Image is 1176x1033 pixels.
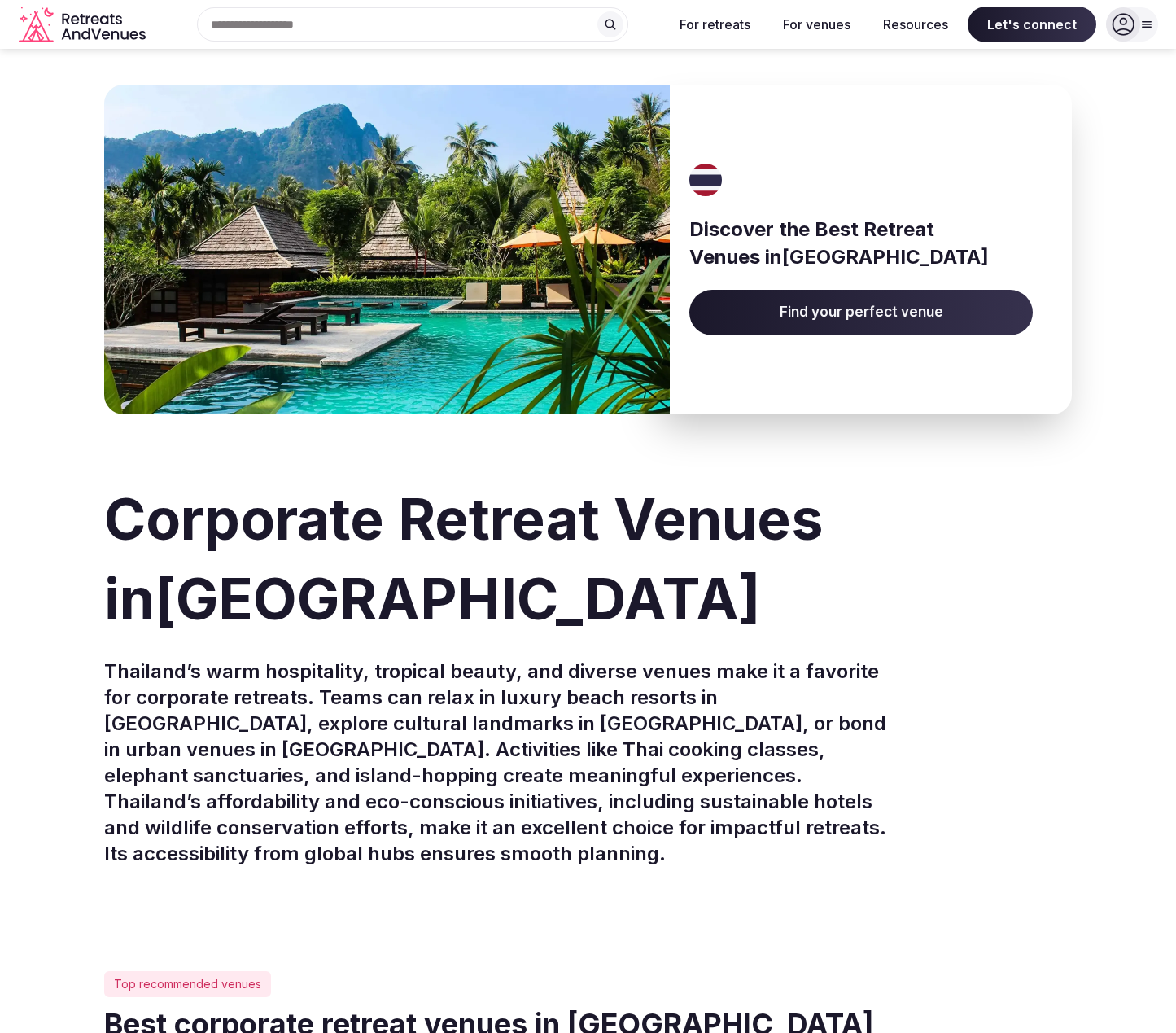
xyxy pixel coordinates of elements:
a: Visit the homepage [19,7,149,43]
h3: Discover the Best Retreat Venues in [GEOGRAPHIC_DATA] [689,216,1033,270]
p: Thailand’s warm hospitality, tropical beauty, and diverse venues make it a favorite for corporate... [104,659,898,867]
button: Resources [870,7,961,42]
a: Find your perfect venue [689,290,1033,335]
div: Top recommended venues [104,971,271,997]
img: Banner image for Thailand representative of the country [104,85,670,414]
button: For retreats [667,7,763,42]
img: Thailand's flag [684,164,728,196]
span: Let's connect [968,7,1096,42]
svg: Retreats and Venues company logo [19,7,149,43]
button: For venues [770,7,863,42]
h1: Corporate Retreat Venues in [GEOGRAPHIC_DATA] [104,479,1072,639]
